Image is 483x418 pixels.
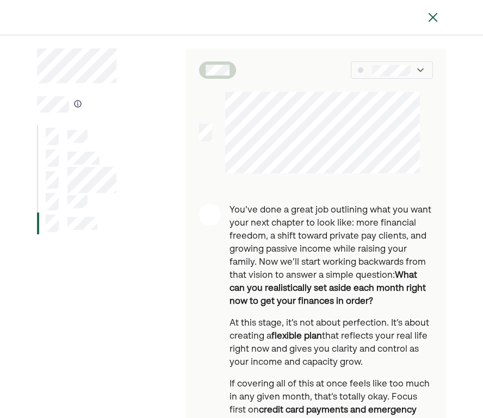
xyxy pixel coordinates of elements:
[230,271,426,306] strong: What can you realistically set aside each month right now to get your finances in order
[271,332,322,341] strong: flexible plan
[230,204,433,308] p: You’ve done a great job outlining what you want your next chapter to look like: more financial fr...
[230,317,433,369] p: At this stage, it’s not about perfection. It’s about creating a that reflects your real life righ...
[369,297,373,306] strong: ?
